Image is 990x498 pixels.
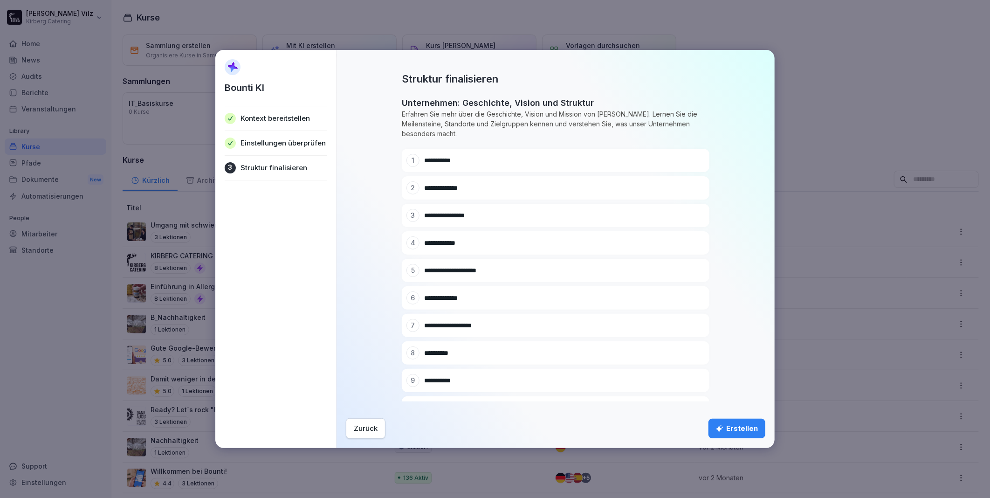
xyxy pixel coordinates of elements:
[406,319,419,332] div: 7
[406,264,419,277] div: 5
[241,114,310,123] p: Kontext bereitstellen
[354,423,378,434] div: Zurück
[406,154,419,167] div: 1
[225,59,241,75] img: AI Sparkle
[402,72,498,85] h2: Struktur finalisieren
[346,418,385,439] button: Zurück
[406,236,419,249] div: 4
[406,346,419,360] div: 8
[708,419,765,438] button: Erstellen
[225,81,264,95] p: Bounti KI
[406,374,419,387] div: 9
[402,97,709,109] h2: Unternehmen: Geschichte, Vision und Struktur
[716,423,758,434] div: Erstellen
[406,181,419,194] div: 2
[241,138,326,148] p: Einstellungen überprüfen
[406,401,419,415] div: 10
[241,163,307,173] p: Struktur finalisieren
[225,162,236,173] div: 3
[406,291,419,304] div: 6
[402,109,709,138] p: Erfahren Sie mehr über die Geschichte, Vision und Mission von [PERSON_NAME]. Lernen Sie die Meile...
[406,209,419,222] div: 3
